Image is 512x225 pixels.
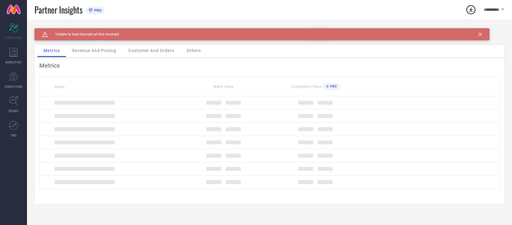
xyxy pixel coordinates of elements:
[43,48,60,53] span: Metrics
[55,85,64,89] span: Name
[34,4,82,16] span: Partner Insights
[291,85,322,89] span: Competitors Value
[214,85,233,89] span: Brand Value
[93,8,102,13] span: PRO
[5,60,22,64] span: WORKSPACE
[466,4,476,15] div: Open download list
[4,84,23,89] span: SUGGESTIONS
[128,48,174,53] span: Customer And Orders
[329,85,337,88] span: PRO
[34,28,94,32] div: Brand
[5,35,22,40] span: SCORECARDS
[48,32,119,36] span: Unable to load banners at this moment
[39,62,500,69] div: Metrics
[8,109,19,113] span: TRENDS
[11,133,16,137] span: FWD
[187,48,201,53] span: Others
[72,48,116,53] span: Revenue And Pricing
